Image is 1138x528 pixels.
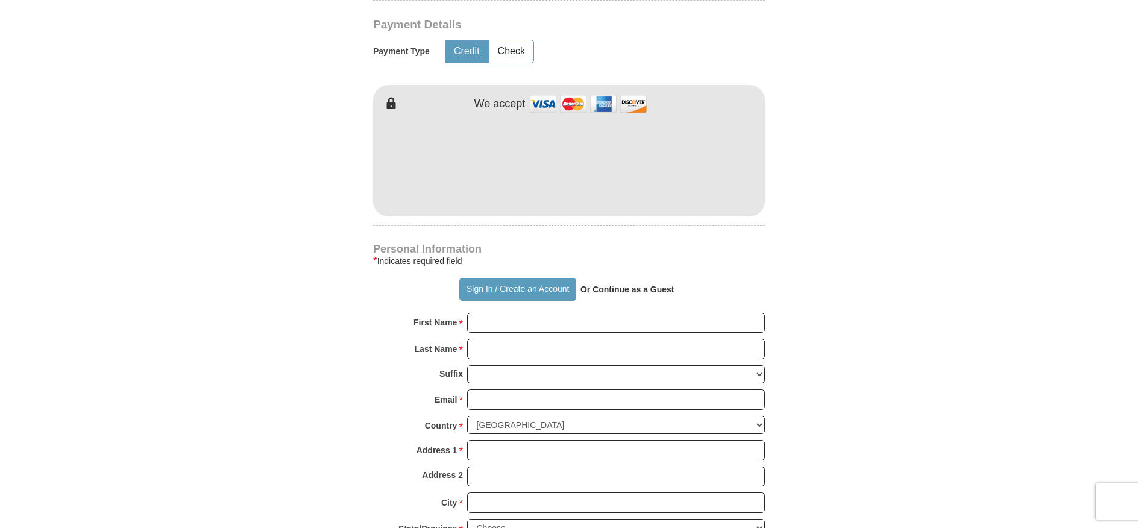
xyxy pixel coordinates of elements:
h5: Payment Type [373,46,430,57]
strong: Email [435,391,457,408]
img: credit cards accepted [528,91,649,117]
h4: We accept [474,98,526,111]
strong: Suffix [439,365,463,382]
strong: City [441,494,457,511]
strong: Last Name [415,341,457,357]
strong: First Name [413,314,457,331]
button: Credit [445,40,488,63]
button: Check [489,40,533,63]
button: Sign In / Create an Account [459,278,576,301]
h3: Payment Details [373,18,681,32]
strong: Or Continue as a Guest [580,284,674,294]
strong: Address 2 [422,467,463,483]
strong: Address 1 [417,442,457,459]
h4: Personal Information [373,244,765,254]
div: Indicates required field [373,254,765,268]
strong: Country [425,417,457,434]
